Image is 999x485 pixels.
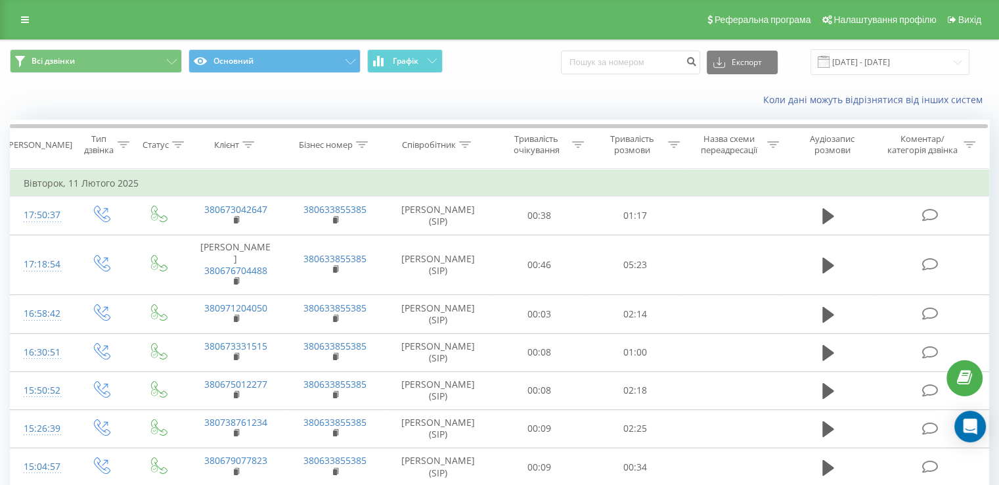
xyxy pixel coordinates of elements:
[83,133,114,156] div: Тип дзвінка
[214,139,239,150] div: Клієнт
[385,333,492,371] td: [PERSON_NAME] (SIP)
[204,416,267,428] a: 380738761234
[11,170,989,196] td: Вівторок, 11 Лютого 2025
[707,51,778,74] button: Експорт
[385,235,492,295] td: [PERSON_NAME] (SIP)
[587,295,682,333] td: 02:14
[492,235,587,295] td: 00:46
[24,202,58,228] div: 17:50:37
[303,340,366,352] a: 380633855385
[143,139,169,150] div: Статус
[303,203,366,216] a: 380633855385
[204,454,267,467] a: 380679077823
[189,49,361,73] button: Основний
[24,252,58,277] div: 17:18:54
[492,409,587,448] td: 00:09
[32,56,75,66] span: Всі дзвінки
[695,133,764,156] div: Назва схеми переадресації
[204,340,267,352] a: 380673331515
[587,235,682,295] td: 05:23
[504,133,569,156] div: Тривалість очікування
[204,203,267,216] a: 380673042647
[204,264,267,277] a: 380676704488
[763,93,989,106] a: Коли дані можуть відрізнятися вiд інших систем
[833,14,936,25] span: Налаштування профілю
[794,133,871,156] div: Аудіозапис розмови
[715,14,811,25] span: Реферальна програма
[6,139,72,150] div: [PERSON_NAME]
[367,49,443,73] button: Графік
[883,133,960,156] div: Коментар/категорія дзвінка
[958,14,981,25] span: Вихід
[385,196,492,235] td: [PERSON_NAME] (SIP)
[24,378,58,404] div: 15:50:52
[24,301,58,327] div: 16:58:42
[385,295,492,333] td: [PERSON_NAME] (SIP)
[385,371,492,409] td: [PERSON_NAME] (SIP)
[393,57,418,66] span: Графік
[561,51,700,74] input: Пошук за номером
[587,333,682,371] td: 01:00
[186,235,285,295] td: [PERSON_NAME]
[303,454,366,467] a: 380633855385
[492,196,587,235] td: 00:38
[303,252,366,265] a: 380633855385
[492,333,587,371] td: 00:08
[10,49,182,73] button: Всі дзвінки
[587,371,682,409] td: 02:18
[204,378,267,390] a: 380675012277
[303,416,366,428] a: 380633855385
[24,416,58,442] div: 15:26:39
[492,371,587,409] td: 00:08
[587,196,682,235] td: 01:17
[385,409,492,448] td: [PERSON_NAME] (SIP)
[299,139,353,150] div: Бізнес номер
[492,295,587,333] td: 00:03
[303,302,366,314] a: 380633855385
[954,411,986,442] div: Open Intercom Messenger
[24,340,58,365] div: 16:30:51
[204,302,267,314] a: 380971204050
[24,454,58,480] div: 15:04:57
[599,133,665,156] div: Тривалість розмови
[303,378,366,390] a: 380633855385
[587,409,682,448] td: 02:25
[402,139,456,150] div: Співробітник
